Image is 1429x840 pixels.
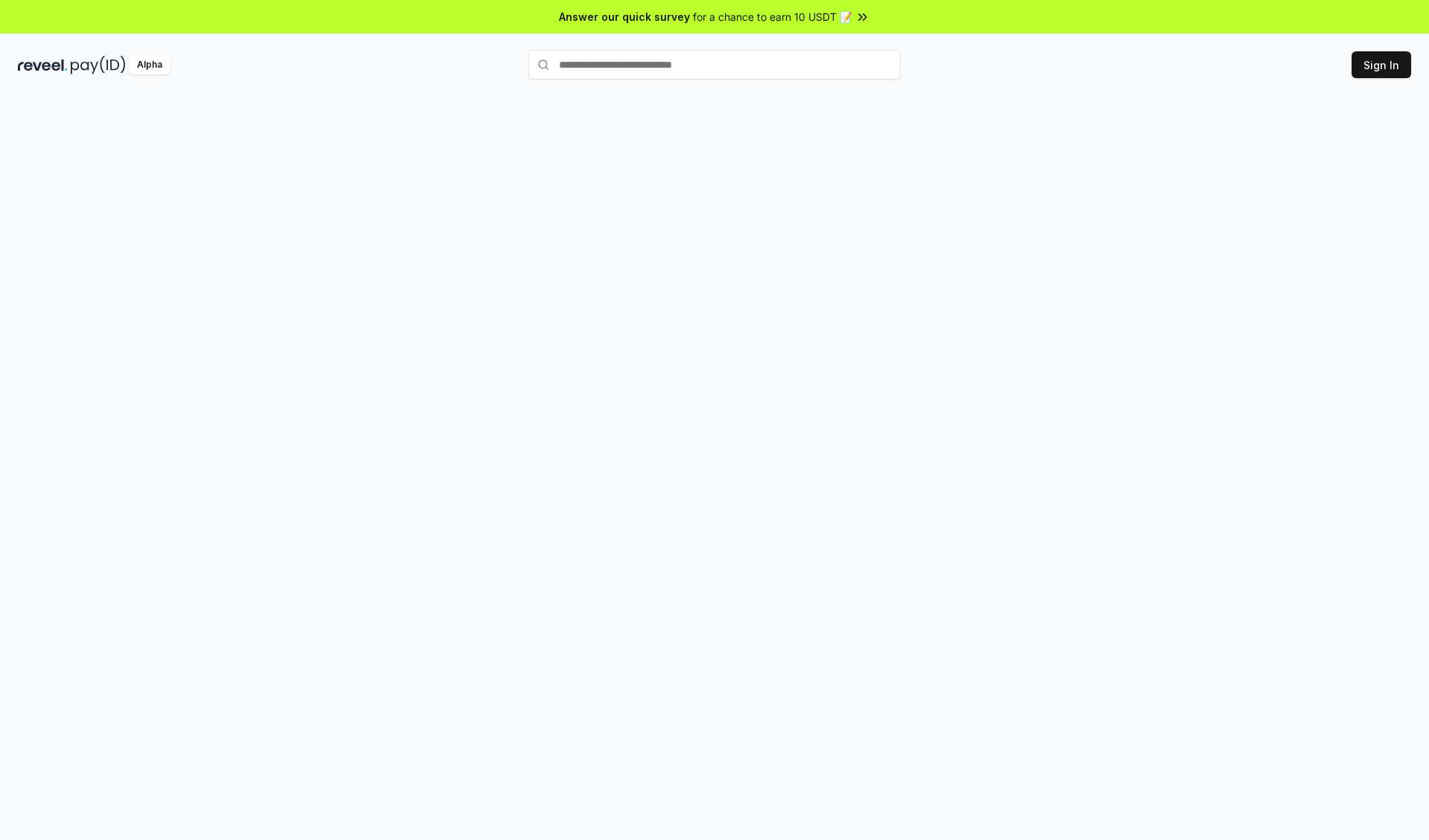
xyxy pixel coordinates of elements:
span: Answer our quick survey [559,9,690,25]
img: reveel_dark [18,56,68,74]
span: for a chance to earn 10 USDT 📝 [693,9,852,25]
img: pay_id [71,56,126,74]
div: Alpha [129,56,170,74]
button: Sign In [1352,51,1411,78]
